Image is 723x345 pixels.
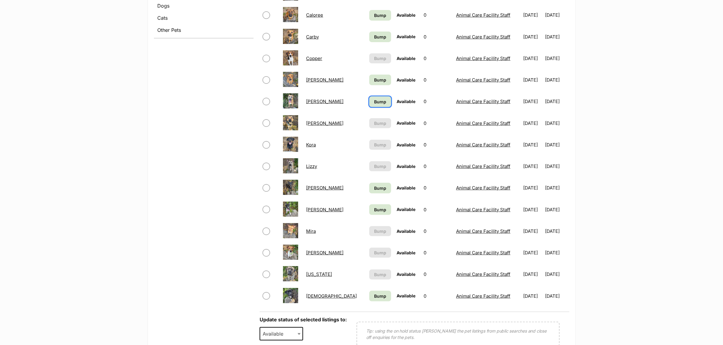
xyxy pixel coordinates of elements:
[369,291,391,301] a: Bump
[366,328,550,340] p: Tip: using the on hold status [PERSON_NAME] the pet listings from public searches and close off e...
[397,293,415,298] span: Available
[397,229,415,234] span: Available
[154,12,254,23] a: Cats
[306,77,343,83] a: [PERSON_NAME]
[369,248,391,258] button: Bump
[369,140,391,150] button: Bump
[521,48,544,69] td: [DATE]
[374,163,386,169] span: Bump
[369,32,391,42] a: Bump
[521,264,544,285] td: [DATE]
[521,221,544,242] td: [DATE]
[374,228,386,234] span: Bump
[456,120,510,126] a: Animal Care Facility Staff
[545,221,569,242] td: [DATE]
[306,120,343,126] a: [PERSON_NAME]
[421,48,453,69] td: 0
[545,26,569,47] td: [DATE]
[521,156,544,177] td: [DATE]
[260,330,289,338] span: Available
[521,91,544,112] td: [DATE]
[397,34,415,39] span: Available
[521,199,544,220] td: [DATE]
[260,317,347,323] label: Update status of selected listings to:
[421,221,453,242] td: 0
[374,99,386,105] span: Bump
[421,264,453,285] td: 0
[369,75,391,85] a: Bump
[397,250,415,255] span: Available
[521,26,544,47] td: [DATE]
[369,118,391,128] button: Bump
[397,207,415,212] span: Available
[456,207,510,213] a: Animal Care Facility Staff
[421,91,453,112] td: 0
[421,113,453,134] td: 0
[456,77,510,83] a: Animal Care Facility Staff
[545,156,569,177] td: [DATE]
[369,53,391,63] button: Bump
[521,177,544,198] td: [DATE]
[421,134,453,155] td: 0
[421,177,453,198] td: 0
[456,185,510,191] a: Animal Care Facility Staff
[306,55,322,61] a: Copper
[545,48,569,69] td: [DATE]
[456,271,510,277] a: Animal Care Facility Staff
[456,142,510,148] a: Animal Care Facility Staff
[521,113,544,134] td: [DATE]
[421,5,453,25] td: 0
[374,293,386,299] span: Bump
[545,91,569,112] td: [DATE]
[306,207,343,213] a: [PERSON_NAME]
[369,270,391,280] button: Bump
[374,120,386,126] span: Bump
[545,69,569,90] td: [DATE]
[456,34,510,40] a: Animal Care Facility Staff
[421,242,453,263] td: 0
[260,327,303,340] span: Available
[456,12,510,18] a: Animal Care Facility Staff
[397,77,415,82] span: Available
[521,69,544,90] td: [DATE]
[369,161,391,171] button: Bump
[397,142,415,147] span: Available
[374,250,386,256] span: Bump
[306,142,316,148] a: Kora
[421,199,453,220] td: 0
[306,34,319,40] a: Carby
[369,183,391,193] a: Bump
[397,99,415,104] span: Available
[374,55,386,62] span: Bump
[545,134,569,155] td: [DATE]
[374,185,386,191] span: Bump
[397,185,415,190] span: Available
[421,156,453,177] td: 0
[306,250,343,256] a: [PERSON_NAME]
[521,242,544,263] td: [DATE]
[397,120,415,126] span: Available
[521,286,544,306] td: [DATE]
[545,177,569,198] td: [DATE]
[456,99,510,104] a: Animal Care Facility Staff
[521,5,544,25] td: [DATE]
[456,55,510,61] a: Animal Care Facility Staff
[397,12,415,18] span: Available
[369,204,391,215] a: Bump
[421,286,453,306] td: 0
[545,264,569,285] td: [DATE]
[374,142,386,148] span: Bump
[456,163,510,169] a: Animal Care Facility Staff
[521,134,544,155] td: [DATE]
[306,12,323,18] a: Caloree
[545,5,569,25] td: [DATE]
[306,185,343,191] a: [PERSON_NAME]
[456,228,510,234] a: Animal Care Facility Staff
[456,250,510,256] a: Animal Care Facility Staff
[154,25,254,35] a: Other Pets
[374,12,386,18] span: Bump
[545,199,569,220] td: [DATE]
[397,164,415,169] span: Available
[369,226,391,236] button: Bump
[421,69,453,90] td: 0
